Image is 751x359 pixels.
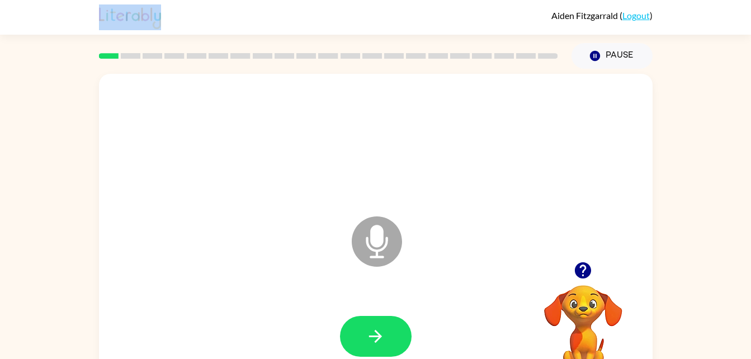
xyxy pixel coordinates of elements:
div: ( ) [551,10,653,21]
a: Logout [622,10,650,21]
img: Literably [99,4,161,29]
span: Aiden Fitzgarrald [551,10,620,21]
button: Pause [571,43,653,69]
